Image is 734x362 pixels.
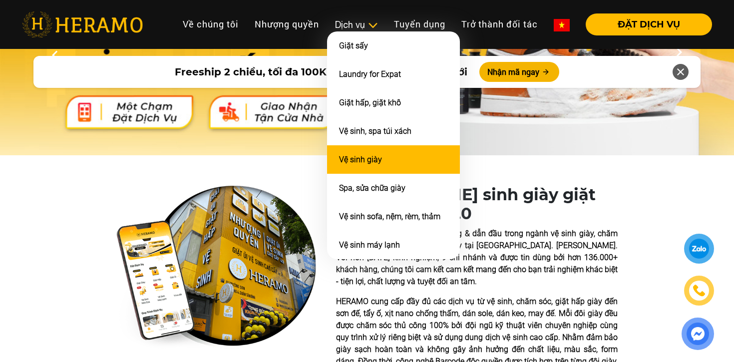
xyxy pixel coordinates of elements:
[386,13,453,35] a: Tuyển dụng
[453,13,546,35] a: Trở thành đối tác
[578,20,712,29] a: ĐẶT DỊCH VỤ
[339,41,368,50] a: Giặt sấy
[339,155,382,164] a: Vệ sinh giày
[22,11,143,37] img: heramo-logo.png
[367,20,378,30] img: subToggleIcon
[685,277,713,305] a: phone-icon
[339,183,405,193] a: Spa, sửa chữa giày
[339,69,401,79] a: Laundry for Expat
[339,98,401,107] a: Giặt hấp, giặt khô
[175,13,247,35] a: Về chúng tôi
[335,18,378,31] div: Dịch vụ
[339,126,411,136] a: Vệ sinh, spa túi xách
[586,13,712,35] button: ĐẶT DỊCH VỤ
[175,64,467,79] span: Freeship 2 chiều, tối đa 100K dành cho khách hàng mới
[479,62,559,82] button: Nhận mã ngay
[336,185,618,224] h1: [PERSON_NAME] sinh giày giặt giày cao cấp 4.0
[554,19,570,31] img: vn-flag.png
[339,240,400,250] a: Vệ sinh máy lạnh
[247,13,327,35] a: Nhượng quyền
[336,228,618,288] p: HERAMO - Thương hiệu tiên phong & dẫn đầu trong ngành vệ sinh giày, chăm sóc, spa phục hồi & sửa ...
[116,185,316,349] img: heramo-quality-banner
[694,285,705,297] img: phone-icon
[339,212,440,221] a: Vệ sinh sofa, nệm, rèm, thảm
